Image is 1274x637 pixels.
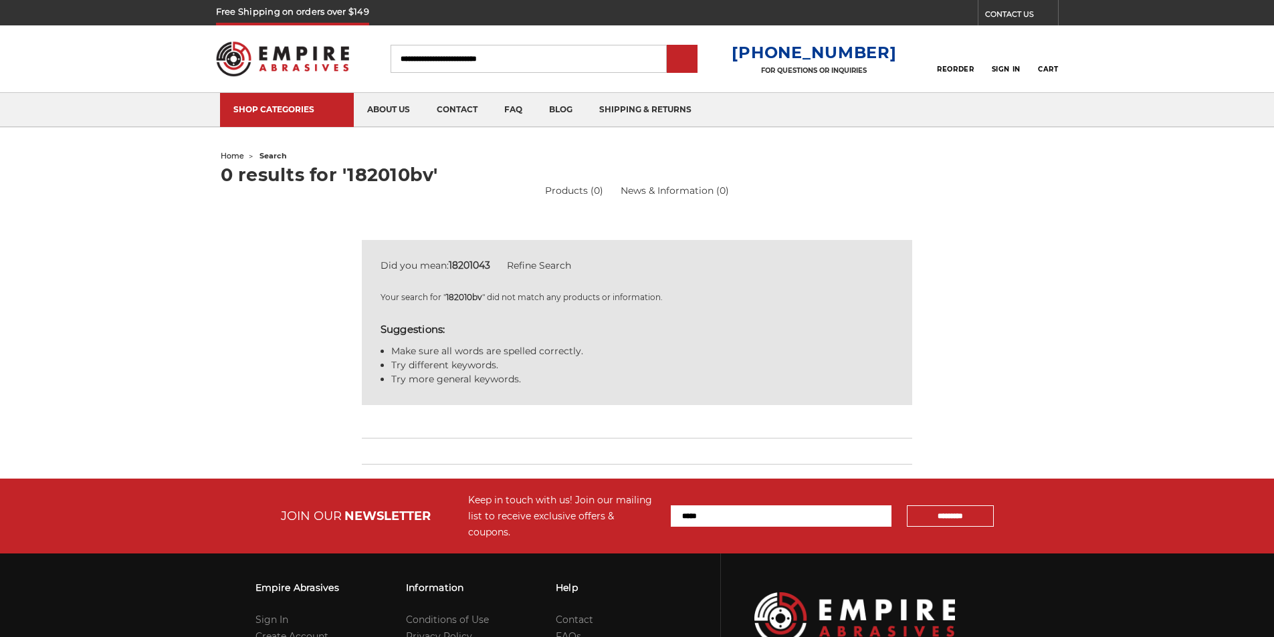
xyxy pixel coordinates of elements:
[937,44,974,73] a: Reorder
[536,93,586,127] a: blog
[556,574,646,602] h3: Help
[391,372,894,386] li: Try more general keywords.
[344,509,431,523] span: NEWSLETTER
[255,574,339,602] h3: Empire Abrasives
[507,259,571,271] a: Refine Search
[449,259,490,271] strong: 18201043
[732,43,896,62] a: [PHONE_NUMBER]
[281,509,342,523] span: JOIN OUR
[985,7,1058,25] a: CONTACT US
[669,46,696,73] input: Submit
[381,259,894,273] div: Did you mean:
[354,93,423,127] a: about us
[391,344,894,358] li: Make sure all words are spelled correctly.
[391,358,894,372] li: Try different keywords.
[381,322,894,338] h5: Suggestions:
[406,574,489,602] h3: Information
[446,292,482,302] strong: 182010bv
[221,166,1054,184] h1: 0 results for '182010bv'
[423,93,491,127] a: contact
[556,614,593,626] a: Contact
[1038,65,1058,74] span: Cart
[259,151,287,160] span: search
[937,65,974,74] span: Reorder
[406,614,489,626] a: Conditions of Use
[221,151,244,160] a: home
[491,93,536,127] a: faq
[732,66,896,75] p: FOR QUESTIONS OR INQUIRIES
[468,492,657,540] div: Keep in touch with us! Join our mailing list to receive exclusive offers & coupons.
[1038,44,1058,74] a: Cart
[381,291,894,303] p: Your search for " " did not match any products or information.
[586,93,705,127] a: shipping & returns
[621,184,729,198] a: News & Information (0)
[255,614,288,626] a: Sign In
[545,184,603,198] a: Products (0)
[220,93,354,127] a: SHOP CATEGORIES
[233,104,340,114] div: SHOP CATEGORIES
[216,33,350,85] img: Empire Abrasives
[992,65,1021,74] span: Sign In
